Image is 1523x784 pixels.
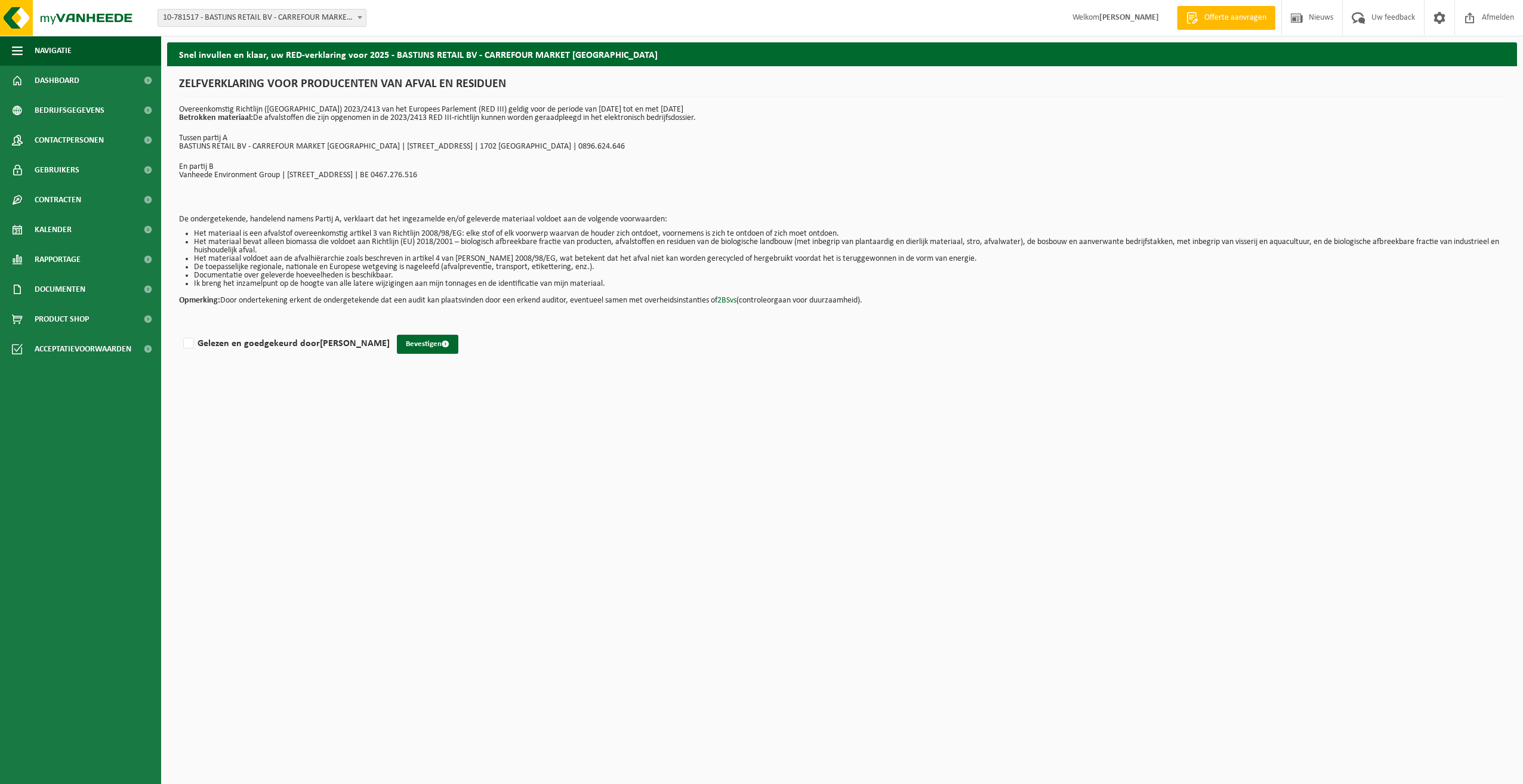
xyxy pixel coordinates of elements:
span: Bedrijfsgegevens [35,95,104,125]
a: Offerte aanvragen [1177,6,1275,30]
span: Kalender [35,215,72,245]
li: Ik breng het inzamelpunt op de hoogte van alle latere wijzigingen aan mijn tonnages en de identif... [194,280,1505,288]
span: Navigatie [35,36,72,66]
span: Documenten [35,274,85,304]
li: Het materiaal voldoet aan de afvalhiërarchie zoals beschreven in artikel 4 van [PERSON_NAME] 2008... [194,255,1505,263]
span: Gebruikers [35,155,79,185]
p: Vanheede Environment Group | [STREET_ADDRESS] | BE 0467.276.516 [179,171,1505,180]
button: Bevestigen [397,335,458,354]
li: Documentatie over geleverde hoeveelheden is beschikbaar. [194,271,1505,280]
p: De ondergetekende, handelend namens Partij A, verklaart dat het ingezamelde en/of geleverde mater... [179,215,1505,224]
h2: Snel invullen en klaar, uw RED-verklaring voor 2025 - BASTIJNS RETAIL BV - CARREFOUR MARKET [GEOG... [167,42,1517,66]
h1: ZELFVERKLARING VOOR PRODUCENTEN VAN AFVAL EN RESIDUEN [179,78,1505,97]
p: BASTIJNS RETAIL BV - CARREFOUR MARKET [GEOGRAPHIC_DATA] | [STREET_ADDRESS] | 1702 [GEOGRAPHIC_DAT... [179,143,1505,151]
span: Rapportage [35,245,81,274]
span: Product Shop [35,304,89,334]
p: Tussen partij A [179,134,1505,143]
strong: Betrokken materiaal: [179,113,253,122]
span: Acceptatievoorwaarden [35,334,131,364]
strong: [PERSON_NAME] [320,339,390,348]
span: 10-781517 - BASTIJNS RETAIL BV - CARREFOUR MARKET GROOT-BIJGAARDEN - GROOT-BIJGAARDEN [158,9,366,27]
span: Contactpersonen [35,125,104,155]
strong: Opmerking: [179,296,220,305]
strong: [PERSON_NAME] [1099,13,1159,22]
li: De toepasselijke regionale, nationale en Europese wetgeving is nageleefd (afvalpreventie, transpo... [194,263,1505,271]
p: Overeenkomstig Richtlijn ([GEOGRAPHIC_DATA]) 2023/2413 van het Europees Parlement (RED III) geldi... [179,106,1505,122]
p: Door ondertekening erkent de ondergetekende dat een audit kan plaatsvinden door een erkend audito... [179,288,1505,305]
label: Gelezen en goedgekeurd door [181,335,390,353]
span: Dashboard [35,66,79,95]
li: Het materiaal bevat alleen biomassa die voldoet aan Richtlijn (EU) 2018/2001 – biologisch afbreek... [194,238,1505,255]
p: En partij B [179,163,1505,171]
span: 10-781517 - BASTIJNS RETAIL BV - CARREFOUR MARKET GROOT-BIJGAARDEN - GROOT-BIJGAARDEN [158,10,366,26]
span: Contracten [35,185,81,215]
span: Offerte aanvragen [1201,12,1269,24]
a: 2BSvs [717,296,736,305]
li: Het materiaal is een afvalstof overeenkomstig artikel 3 van Richtlijn 2008/98/EG: elke stof of el... [194,230,1505,238]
